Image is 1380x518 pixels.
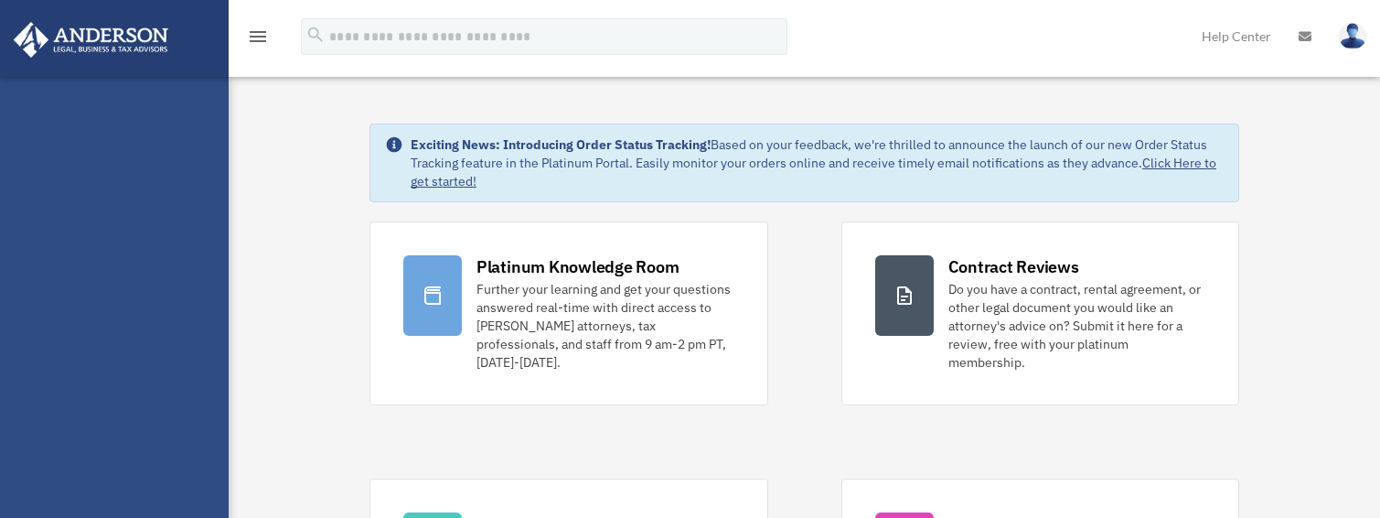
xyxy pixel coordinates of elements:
div: Further your learning and get your questions answered real-time with direct access to [PERSON_NAM... [476,280,734,372]
div: Do you have a contract, rental agreement, or other legal document you would like an attorney's ad... [948,280,1206,372]
i: search [305,25,326,45]
strong: Exciting News: Introducing Order Status Tracking! [411,136,711,153]
a: Platinum Knowledge Room Further your learning and get your questions answered real-time with dire... [369,221,768,405]
a: menu [247,32,269,48]
a: Click Here to get started! [411,155,1216,189]
img: Anderson Advisors Platinum Portal [8,22,174,58]
div: Based on your feedback, we're thrilled to announce the launch of our new Order Status Tracking fe... [411,135,1224,190]
img: User Pic [1339,23,1366,49]
div: Contract Reviews [948,255,1079,278]
i: menu [247,26,269,48]
div: Platinum Knowledge Room [476,255,679,278]
a: Contract Reviews Do you have a contract, rental agreement, or other legal document you would like... [841,221,1240,405]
